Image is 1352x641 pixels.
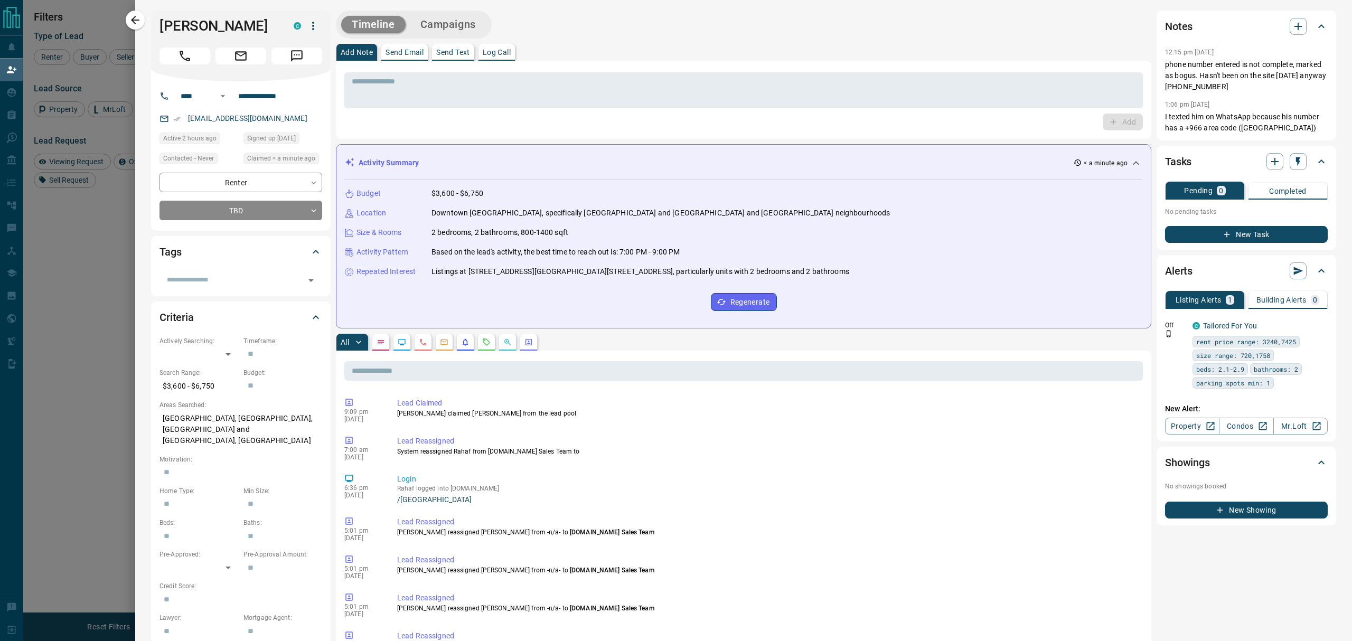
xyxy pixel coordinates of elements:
span: [DOMAIN_NAME] Sales Team [570,605,654,612]
p: Activity Pattern [356,247,408,258]
div: Alerts [1165,258,1328,284]
p: 1:06 pm [DATE] [1165,101,1210,108]
div: Tasks [1165,149,1328,174]
p: 5:01 pm [344,565,381,572]
p: Lead Reassigned [397,516,1139,527]
p: 0 [1219,187,1223,194]
p: Budget [356,188,381,199]
p: Based on the lead's activity, the best time to reach out is: 7:00 PM - 9:00 PM [431,247,680,258]
p: [DATE] [344,610,381,618]
button: Regenerate [711,293,777,311]
p: 12:15 pm [DATE] [1165,49,1214,56]
span: parking spots min: 1 [1196,378,1270,388]
p: 7:00 am [344,446,381,454]
p: I texted him on WhatsApp because his number has a +966 area code ([GEOGRAPHIC_DATA]) [1165,111,1328,134]
h1: [PERSON_NAME] [159,17,278,34]
p: Motivation: [159,455,322,464]
p: Min Size: [243,486,322,496]
a: [EMAIL_ADDRESS][DOMAIN_NAME] [188,114,307,122]
p: Lead Reassigned [397,592,1139,604]
svg: Calls [419,338,427,346]
p: [DATE] [344,534,381,542]
p: [DATE] [344,492,381,499]
p: 0 [1313,296,1317,304]
p: Home Type: [159,486,238,496]
svg: Requests [482,338,491,346]
p: Pre-Approved: [159,550,238,559]
button: New Task [1165,226,1328,243]
h2: Criteria [159,309,194,326]
p: Search Range: [159,368,238,378]
p: phone number entered is not complete, marked as bogus. Hasn't been on the site [DATE] anyway [PHO... [1165,59,1328,92]
button: Timeline [341,16,406,33]
p: 1 [1228,296,1232,304]
p: [PERSON_NAME] claimed [PERSON_NAME] from the lead pool [397,409,1139,418]
p: Downtown [GEOGRAPHIC_DATA], specifically [GEOGRAPHIC_DATA] and [GEOGRAPHIC_DATA] and [GEOGRAPHIC_... [431,208,890,219]
p: Mortgage Agent: [243,613,322,623]
p: [GEOGRAPHIC_DATA], [GEOGRAPHIC_DATA], [GEOGRAPHIC_DATA] and [GEOGRAPHIC_DATA], [GEOGRAPHIC_DATA] [159,410,322,449]
p: All [341,338,349,346]
p: Building Alerts [1256,296,1307,304]
p: 5:01 pm [344,527,381,534]
p: 2 bedrooms, 2 bathrooms, 800-1400 sqft [431,227,568,238]
span: Contacted - Never [163,153,214,164]
p: [DATE] [344,454,381,461]
p: Listing Alerts [1176,296,1222,304]
div: Renter [159,173,322,192]
p: Lead Reassigned [397,436,1139,447]
span: [DOMAIN_NAME] Sales Team [570,567,654,574]
p: No pending tasks [1165,204,1328,220]
p: Areas Searched: [159,400,322,410]
button: Open [217,90,229,102]
p: [PERSON_NAME] reassigned [PERSON_NAME] from -n/a- to [397,527,1139,537]
p: Lead Reassigned [397,554,1139,565]
svg: Listing Alerts [461,338,470,346]
a: Mr.Loft [1273,418,1328,435]
p: Beds: [159,518,238,527]
p: Listings at [STREET_ADDRESS][GEOGRAPHIC_DATA][STREET_ADDRESS], particularly units with 2 bedrooms... [431,266,849,277]
svg: Lead Browsing Activity [398,338,406,346]
svg: Emails [440,338,448,346]
div: TBD [159,201,322,220]
p: 6:36 pm [344,484,381,492]
h2: Tags [159,243,181,260]
p: New Alert: [1165,403,1328,414]
a: Condos [1219,418,1273,435]
p: $3,600 - $6,750 [431,188,483,199]
button: Campaigns [410,16,486,33]
p: Off [1165,320,1186,330]
p: System reassigned Rahaf from [DOMAIN_NAME] Sales Team to [397,447,1139,456]
p: Pending [1184,187,1213,194]
p: Pre-Approval Amount: [243,550,322,559]
p: Lead Claimed [397,398,1139,409]
span: Email [215,48,266,64]
a: Tailored For You [1203,322,1257,330]
p: Baths: [243,518,322,527]
p: Actively Searching: [159,336,238,346]
p: Timeframe: [243,336,322,346]
p: Budget: [243,368,322,378]
p: Credit Score: [159,581,322,591]
div: Sat Jan 30 2021 [243,133,322,147]
p: [PERSON_NAME] reassigned [PERSON_NAME] from -n/a- to [397,565,1139,575]
p: 5:01 pm [344,603,381,610]
div: Activity Summary< a minute ago [345,153,1142,173]
h2: Notes [1165,18,1193,35]
svg: Email Verified [173,115,181,122]
p: Rahaf logged into [DOMAIN_NAME] [397,485,1139,492]
p: Login [397,474,1139,485]
p: Completed [1269,187,1307,195]
p: Activity Summary [359,157,419,168]
h2: Showings [1165,454,1210,471]
svg: Notes [377,338,385,346]
svg: Push Notification Only [1165,330,1172,337]
p: [DATE] [344,572,381,580]
span: Call [159,48,210,64]
span: [DOMAIN_NAME] Sales Team [570,529,654,536]
div: Criteria [159,305,322,330]
a: Property [1165,418,1219,435]
p: Lawyer: [159,613,238,623]
div: condos.ca [294,22,301,30]
p: 9:09 pm [344,408,381,416]
p: Location [356,208,386,219]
